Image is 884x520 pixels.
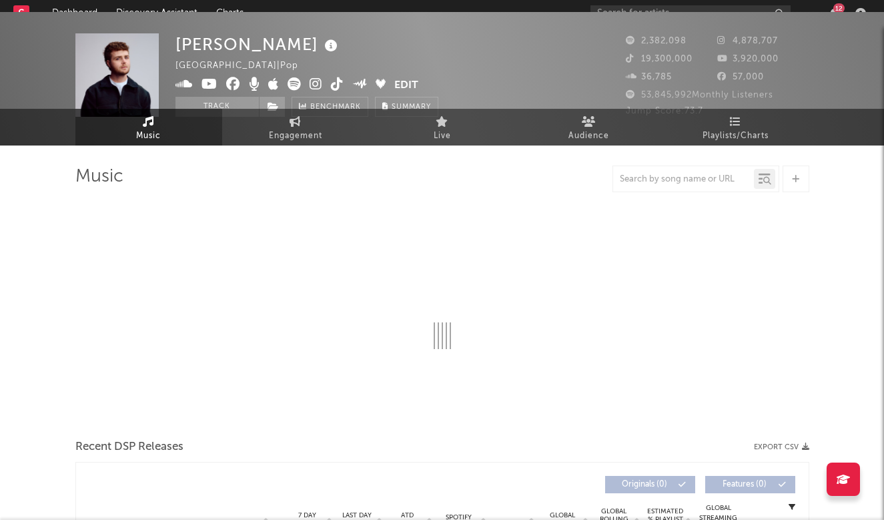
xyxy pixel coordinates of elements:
div: 12 [833,3,845,13]
button: Export CSV [754,443,809,451]
a: Playlists/Charts [662,109,809,146]
a: Music [75,109,222,146]
button: Originals(0) [605,476,695,493]
a: Benchmark [292,97,368,117]
span: Benchmark [310,99,361,115]
span: Engagement [269,128,322,144]
input: Search for artists [590,5,791,22]
input: Search by song name or URL [613,174,754,185]
button: Track [175,97,259,117]
span: 4,878,707 [717,37,778,45]
span: 19,300,000 [626,55,693,63]
span: Audience [568,128,609,144]
a: Live [369,109,516,146]
span: 2,382,098 [626,37,687,45]
span: 57,000 [717,73,764,81]
a: Audience [516,109,662,146]
button: Summary [375,97,438,117]
span: Features ( 0 ) [714,481,775,489]
span: Playlists/Charts [703,128,769,144]
span: Originals ( 0 ) [614,481,675,489]
span: Recent DSP Releases [75,439,183,455]
span: Jump Score: 73.7 [626,107,703,115]
span: Summary [392,103,431,111]
a: Engagement [222,109,369,146]
div: [PERSON_NAME] [175,33,341,55]
button: 12 [829,8,839,19]
div: [GEOGRAPHIC_DATA] | Pop [175,58,314,74]
span: 3,920,000 [717,55,779,63]
button: Features(0) [705,476,795,493]
span: 53,845,992 Monthly Listeners [626,91,773,99]
span: Live [434,128,451,144]
span: Music [136,128,161,144]
button: Edit [394,77,418,94]
span: 36,785 [626,73,672,81]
